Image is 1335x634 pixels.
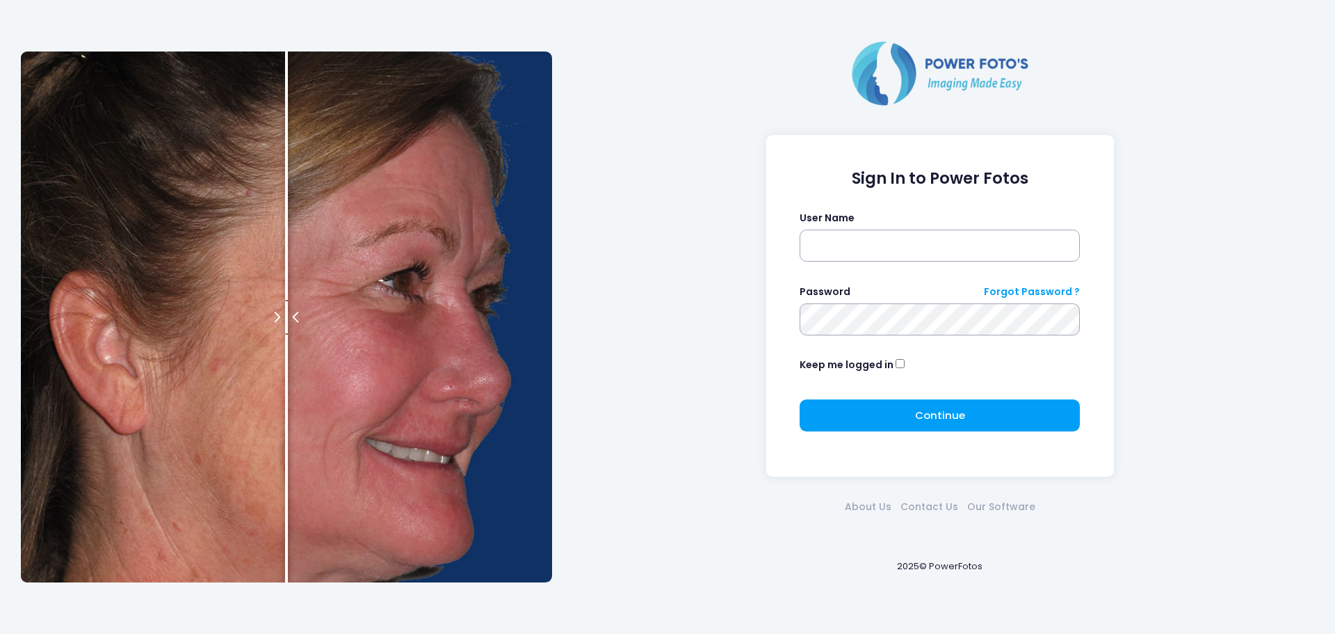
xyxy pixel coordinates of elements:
img: Logo [846,38,1034,108]
span: Continue [915,408,965,422]
a: About Us [840,500,896,514]
label: User Name [800,211,855,225]
h1: Sign In to Power Fotos [800,169,1080,188]
label: Keep me logged in [800,358,893,372]
div: 2025© PowerFotos [565,537,1314,596]
button: Continue [800,399,1080,431]
a: Our Software [962,500,1039,514]
a: Contact Us [896,500,962,514]
label: Password [800,285,850,299]
a: Forgot Password ? [984,285,1080,299]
